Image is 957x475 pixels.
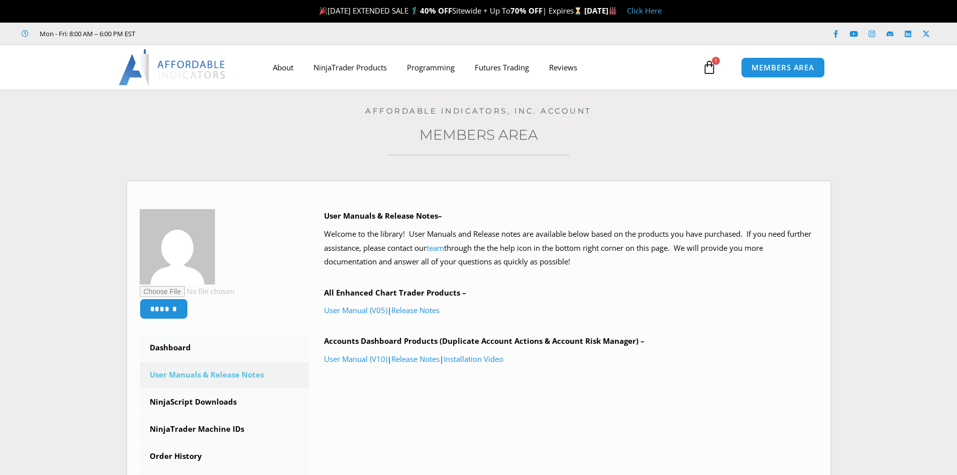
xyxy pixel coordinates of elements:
p: | | [324,352,818,366]
a: NinjaTrader Products [303,56,397,79]
span: [DATE] EXTENDED SALE 🏌️‍♂️ Sitewide + Up To | Expires [317,6,584,16]
a: Order History [140,443,309,469]
nav: Menu [263,56,700,79]
a: team [427,243,444,253]
img: ⌛ [574,7,582,15]
a: Affordable Indicators, Inc. Account [365,106,592,116]
b: Accounts Dashboard Products (Duplicate Account Actions & Account Risk Manager) – [324,336,645,346]
span: Mon - Fri: 8:00 AM – 6:00 PM EST [37,28,135,40]
strong: [DATE] [584,6,617,16]
b: All Enhanced Chart Trader Products – [324,288,466,298]
a: Futures Trading [465,56,539,79]
a: NinjaTrader Machine IDs [140,416,309,442]
img: ed3ffbeb7045a0fa7708a623a70841ceebf26a34c23f0450c245bbe2b39a06d7 [140,209,215,284]
a: 1 [687,53,731,82]
a: Reviews [539,56,587,79]
a: Release Notes [391,354,440,364]
a: Click Here [627,6,662,16]
img: LogoAI | Affordable Indicators – NinjaTrader [119,49,227,85]
span: 1 [712,57,720,65]
a: Members Area [419,126,538,143]
a: NinjaScript Downloads [140,389,309,415]
strong: 40% OFF [420,6,452,16]
a: User Manuals & Release Notes [140,362,309,388]
img: 🎉 [320,7,327,15]
a: Installation Video [444,354,503,364]
a: User Manual (V05) [324,305,387,315]
b: User Manuals & Release Notes– [324,211,442,221]
span: MEMBERS AREA [752,64,814,71]
a: Release Notes [391,305,440,315]
a: MEMBERS AREA [741,57,825,78]
a: Programming [397,56,465,79]
p: | [324,304,818,318]
iframe: Customer reviews powered by Trustpilot [149,29,300,39]
strong: 70% OFF [510,6,543,16]
a: Dashboard [140,335,309,361]
p: Welcome to the library! User Manuals and Release notes are available below based on the products ... [324,227,818,269]
a: User Manual (V10) [324,354,387,364]
img: 🏭 [609,7,616,15]
a: About [263,56,303,79]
